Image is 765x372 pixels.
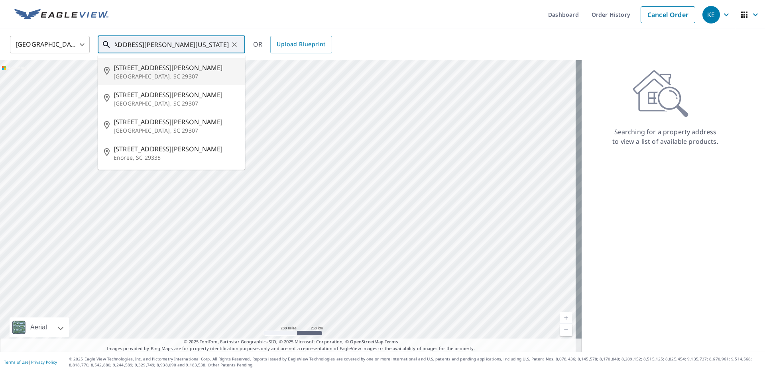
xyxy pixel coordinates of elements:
[641,6,695,23] a: Cancel Order
[184,339,398,345] span: © 2025 TomTom, Earthstar Geographics SIO, © 2025 Microsoft Corporation, ©
[253,36,332,53] div: OR
[114,127,239,135] p: [GEOGRAPHIC_DATA], SC 29307
[702,6,720,23] div: KE
[114,117,239,127] span: [STREET_ADDRESS][PERSON_NAME]
[31,359,57,365] a: Privacy Policy
[350,339,383,345] a: OpenStreetMap
[114,154,239,162] p: Enoree, SC 29335
[560,312,572,324] a: Current Level 5, Zoom In
[114,72,239,80] p: [GEOGRAPHIC_DATA], SC 29307
[114,100,239,108] p: [GEOGRAPHIC_DATA], SC 29307
[10,317,69,337] div: Aerial
[114,63,239,72] span: [STREET_ADDRESS][PERSON_NAME]
[277,39,325,49] span: Upload Blueprint
[560,324,572,336] a: Current Level 5, Zoom Out
[229,39,240,50] button: Clear
[4,360,57,364] p: |
[114,90,239,100] span: [STREET_ADDRESS][PERSON_NAME]
[115,33,229,56] input: Search by address or latitude-longitude
[69,356,761,368] p: © 2025 Eagle View Technologies, Inc. and Pictometry International Corp. All Rights Reserved. Repo...
[28,317,49,337] div: Aerial
[385,339,398,345] a: Terms
[612,127,719,146] p: Searching for a property address to view a list of available products.
[10,33,90,56] div: [GEOGRAPHIC_DATA]
[14,9,108,21] img: EV Logo
[4,359,29,365] a: Terms of Use
[270,36,332,53] a: Upload Blueprint
[114,144,239,154] span: [STREET_ADDRESS][PERSON_NAME]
